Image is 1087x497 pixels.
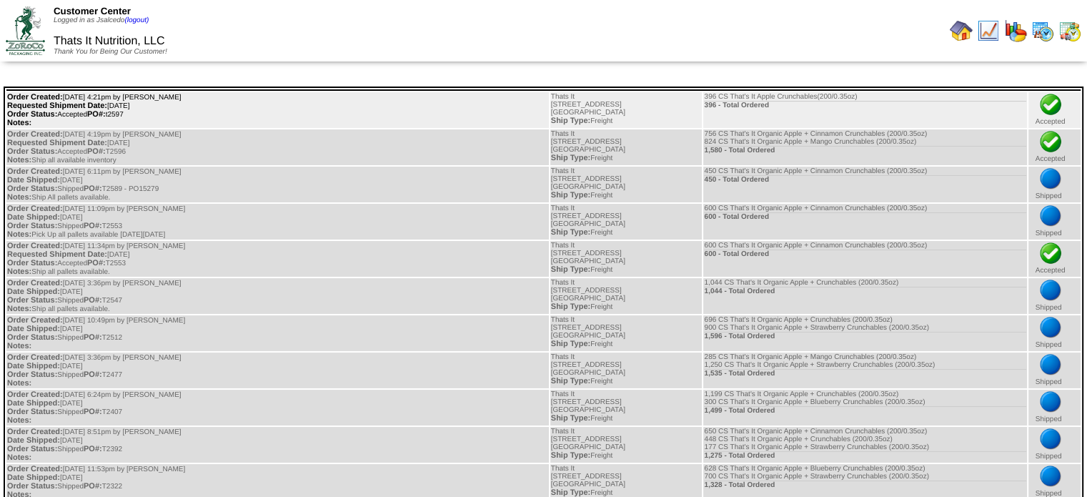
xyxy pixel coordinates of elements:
[7,333,57,342] span: Order Status:
[950,19,973,42] img: home.gif
[551,377,590,385] span: Ship Type:
[7,399,60,408] span: Date Shipped:
[6,6,45,54] img: ZoRoCo_Logo(Green%26Foil)%20jpg.webp
[551,117,590,125] span: Ship Type:
[1028,315,1081,351] td: Shipped
[54,6,131,16] span: Customer Center
[7,259,57,267] span: Order Status:
[6,92,549,128] td: [DATE] 4:21pm by [PERSON_NAME] [DATE] Accepted t2597
[550,167,703,202] td: Thats It [STREET_ADDRESS] [GEOGRAPHIC_DATA] Freight
[84,370,102,379] span: PO#:
[1004,19,1027,42] img: graph.gif
[703,241,1026,277] td: 600 CS That's It Organic Apple + Cinnamon Crunchables (200/0.35oz)
[6,129,549,165] td: [DATE] 4:19pm by [PERSON_NAME] [DATE] Accepted T2596 Ship all available inventory
[704,175,1026,184] div: 450 - Total Ordered
[7,139,107,147] span: Requested Shipment Date:
[1028,92,1081,128] td: Accepted
[551,302,590,311] span: Ship Type:
[7,156,31,164] span: Notes:
[6,353,549,388] td: [DATE] 3:36pm by [PERSON_NAME] [DATE] Shipped T2477
[7,325,60,333] span: Date Shipped:
[7,205,63,213] span: Order Created:
[7,465,63,473] span: Order Created:
[54,48,167,56] span: Thank You for Being Our Customer!
[550,241,703,277] td: Thats It [STREET_ADDRESS] [GEOGRAPHIC_DATA] Freight
[7,362,60,370] span: Date Shipped:
[7,222,57,230] span: Order Status:
[7,110,57,119] span: Order Status:
[704,481,1026,489] div: 1,328 - Total Ordered
[1039,130,1062,153] img: check.png
[703,129,1026,165] td: 756 CS That's It Organic Apple + Cinnamon Crunchables (200/0.35oz) 824 CS That's It Organic Apple...
[550,129,703,165] td: Thats It [STREET_ADDRESS] [GEOGRAPHIC_DATA] Freight
[7,436,60,445] span: Date Shipped:
[551,228,590,237] span: Ship Type:
[1039,353,1062,376] img: bluedot.png
[7,445,57,453] span: Order Status:
[7,147,57,156] span: Order Status:
[54,35,165,47] span: Thats It Nutrition, LLC
[1028,353,1081,388] td: Shipped
[704,101,1026,109] div: 396 - Total Ordered
[977,19,1000,42] img: line_graph.gif
[54,16,149,24] span: Logged in as Jsalcedo
[550,204,703,240] td: Thats It [STREET_ADDRESS] [GEOGRAPHIC_DATA] Freight
[84,408,102,416] span: PO#:
[703,92,1026,128] td: 396 CS That's It Apple Crunchables(200/0.35oz)
[84,184,102,193] span: PO#:
[1028,129,1081,165] td: Accepted
[704,451,1026,460] div: 1,275 - Total Ordered
[6,167,549,202] td: [DATE] 6:11pm by [PERSON_NAME] [DATE] Shipped T2589 - PO15279 Ship All pallets available.
[703,204,1026,240] td: 600 CS That's It Organic Apple + Cinnamon Crunchables (200/0.35oz)
[1039,390,1062,413] img: bluedot.png
[703,315,1026,351] td: 696 CS That's It Organic Apple + Crunchables (200/0.35oz) 900 CS That's It Organic Apple + Strawb...
[1058,19,1081,42] img: calendarinout.gif
[551,154,590,162] span: Ship Type:
[551,191,590,200] span: Ship Type:
[1039,316,1062,339] img: bluedot.png
[1039,279,1062,302] img: bluedot.png
[551,488,590,497] span: Ship Type:
[7,130,63,139] span: Order Created:
[1028,241,1081,277] td: Accepted
[550,427,703,463] td: Thats It [STREET_ADDRESS] [GEOGRAPHIC_DATA] Freight
[1028,278,1081,314] td: Shipped
[124,16,149,24] a: (logout)
[550,315,703,351] td: Thats It [STREET_ADDRESS] [GEOGRAPHIC_DATA] Freight
[1039,167,1062,190] img: bluedot.png
[7,193,31,202] span: Notes:
[7,482,57,491] span: Order Status:
[87,259,106,267] span: PO#:
[7,102,107,110] span: Requested Shipment Date:
[6,427,549,463] td: [DATE] 8:51pm by [PERSON_NAME] [DATE] Shipped T2392
[7,267,31,276] span: Notes:
[7,184,57,193] span: Order Status:
[7,250,107,259] span: Requested Shipment Date:
[704,369,1026,378] div: 1,535 - Total Ordered
[550,353,703,388] td: Thats It [STREET_ADDRESS] [GEOGRAPHIC_DATA] Freight
[7,453,31,462] span: Notes:
[7,230,31,239] span: Notes:
[551,340,590,348] span: Ship Type:
[7,119,31,127] span: Notes:
[7,379,31,388] span: Notes:
[703,278,1026,314] td: 1,044 CS That's It Organic Apple + Crunchables (200/0.35oz)
[704,250,1026,258] div: 600 - Total Ordered
[1039,93,1062,116] img: check.png
[84,296,102,305] span: PO#:
[703,353,1026,388] td: 285 CS That's It Organic Apple + Mango Crunchables (200/0.35oz) 1,250 CS That's It Organic Apple ...
[7,287,60,296] span: Date Shipped:
[84,333,102,342] span: PO#:
[1039,205,1062,227] img: bluedot.png
[551,451,590,460] span: Ship Type:
[1031,19,1054,42] img: calendarprod.gif
[551,414,590,423] span: Ship Type:
[704,146,1026,154] div: 1,580 - Total Ordered
[7,416,31,425] span: Notes:
[7,428,63,436] span: Order Created:
[1028,204,1081,240] td: Shipped
[7,176,60,184] span: Date Shipped:
[703,167,1026,202] td: 450 CS That's It Organic Apple + Cinnamon Crunchables (200/0.35oz)
[7,279,63,287] span: Order Created:
[84,222,102,230] span: PO#:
